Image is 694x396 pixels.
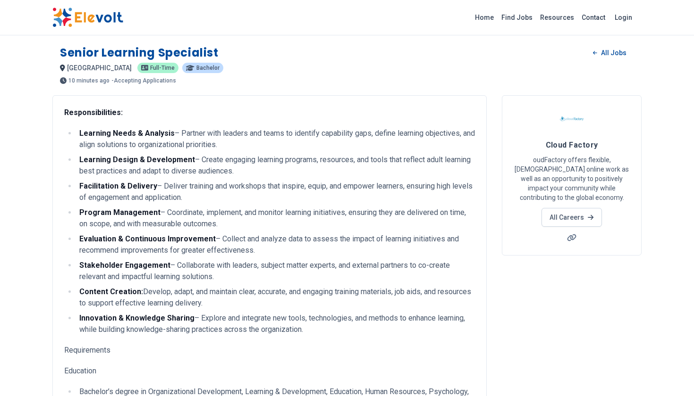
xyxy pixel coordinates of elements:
[76,286,475,309] li: Develop, adapt, and maintain clear, accurate, and engaging training materials, job aids, and reso...
[79,129,175,138] strong: Learning Needs & Analysis
[79,287,143,296] strong: Content Creation:
[536,10,578,25] a: Resources
[79,234,216,243] strong: Evaluation & Continuous Improvement
[498,10,536,25] a: Find Jobs
[76,128,475,150] li: – Partner with leaders and teams to identify capability gaps, define learning objectives, and ali...
[560,107,584,131] img: Cloud Factory
[546,140,598,149] span: Cloud Factory
[52,8,123,27] img: Elevolt
[76,313,475,335] li: – Explore and integrate new tools, technologies, and methods to enhance learning, while building ...
[79,155,195,164] strong: Learning Design & Development
[64,108,123,117] strong: Responsibilities:
[76,207,475,230] li: – Coordinate, implement, and monitor learning initiatives, ensuring they are delivered on time, o...
[79,208,161,217] strong: Program Management
[578,10,609,25] a: Contact
[64,345,475,356] p: Requirements
[76,181,475,203] li: – Deliver training and workshops that inspire, equip, and empower learners, ensuring high levels ...
[68,78,110,83] span: 10 minutes ago
[609,8,638,27] a: Login
[585,46,634,60] a: All Jobs
[60,45,219,60] h1: Senior Learning Specialist
[79,181,157,190] strong: Facilitation & Delivery
[64,365,475,377] p: Education
[514,155,630,202] p: oudFactory offers flexible, [DEMOGRAPHIC_DATA] online work as well as an opportunity to positivel...
[150,65,175,71] span: Full-time
[471,10,498,25] a: Home
[79,261,170,270] strong: Stakeholder Engagement
[76,154,475,177] li: – Create engaging learning programs, resources, and tools that reflect adult learning best practi...
[196,65,220,71] span: Bachelor
[542,208,601,227] a: All Careers
[76,260,475,282] li: – Collaborate with leaders, subject matter experts, and external partners to co-create relevant a...
[79,313,195,322] strong: Innovation & Knowledge Sharing
[67,64,132,72] span: [GEOGRAPHIC_DATA]
[76,233,475,256] li: – Collect and analyze data to assess the impact of learning initiatives and recommend improvement...
[111,78,176,83] p: - Accepting Applications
